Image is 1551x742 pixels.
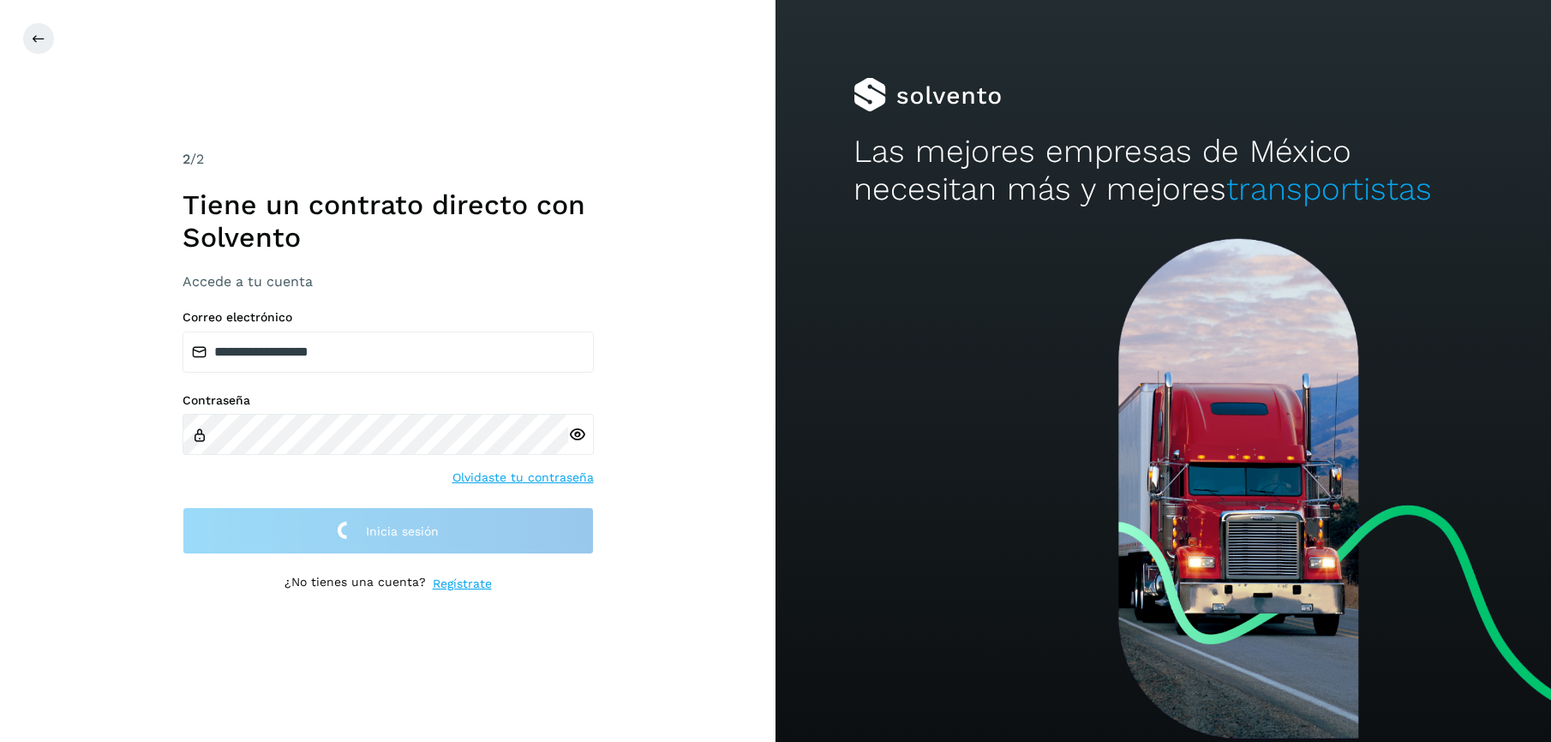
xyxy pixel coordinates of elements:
label: Correo electrónico [183,310,594,325]
h2: Las mejores empresas de México necesitan más y mejores [853,133,1474,209]
h1: Tiene un contrato directo con Solvento [183,188,594,254]
span: transportistas [1226,171,1432,207]
span: Inicia sesión [366,525,439,537]
p: ¿No tienes una cuenta? [284,575,426,593]
h3: Accede a tu cuenta [183,273,594,290]
a: Olvidaste tu contraseña [452,469,594,487]
button: Inicia sesión [183,507,594,554]
span: 2 [183,151,190,167]
label: Contraseña [183,393,594,408]
div: /2 [183,149,594,170]
a: Regístrate [433,575,492,593]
